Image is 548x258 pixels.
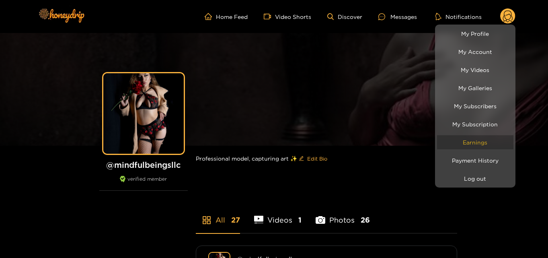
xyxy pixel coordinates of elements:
button: Log out [437,171,513,186]
a: My Galleries [437,81,513,95]
a: Earnings [437,135,513,149]
a: My Videos [437,63,513,77]
a: Payment History [437,153,513,167]
a: My Subscribers [437,99,513,113]
a: My Subscription [437,117,513,131]
a: My Account [437,45,513,59]
a: My Profile [437,27,513,41]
